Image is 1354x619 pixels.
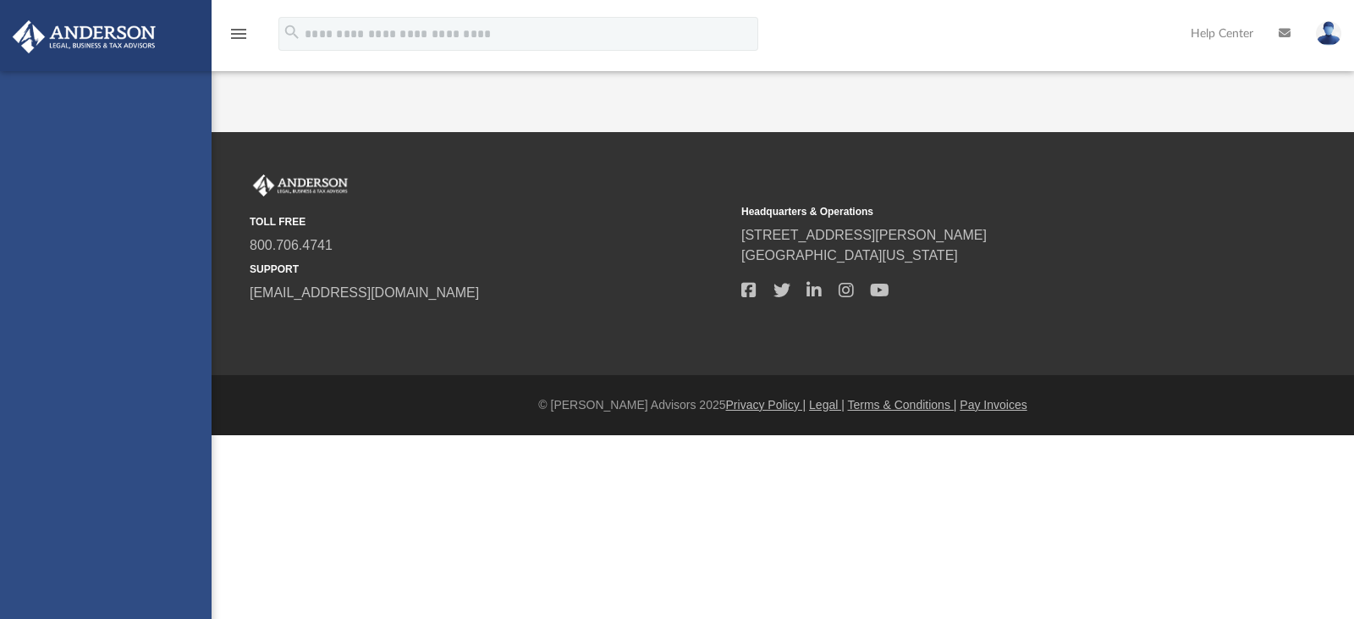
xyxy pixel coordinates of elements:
a: Terms & Conditions | [848,398,957,412]
div: © [PERSON_NAME] Advisors 2025 [212,396,1354,414]
a: [STREET_ADDRESS][PERSON_NAME] [741,228,987,242]
i: menu [228,24,249,44]
a: Legal | [809,398,845,412]
a: 800.706.4741 [250,238,333,252]
small: SUPPORT [250,262,729,277]
img: User Pic [1316,21,1341,46]
small: Headquarters & Operations [741,204,1221,219]
a: Pay Invoices [960,398,1027,412]
img: Anderson Advisors Platinum Portal [8,20,161,53]
a: [EMAIL_ADDRESS][DOMAIN_NAME] [250,285,479,300]
a: menu [228,32,249,44]
i: search [283,23,301,41]
a: Privacy Policy | [726,398,806,412]
a: [GEOGRAPHIC_DATA][US_STATE] [741,248,958,263]
small: TOLL FREE [250,214,729,229]
img: Anderson Advisors Platinum Portal [250,174,351,196]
